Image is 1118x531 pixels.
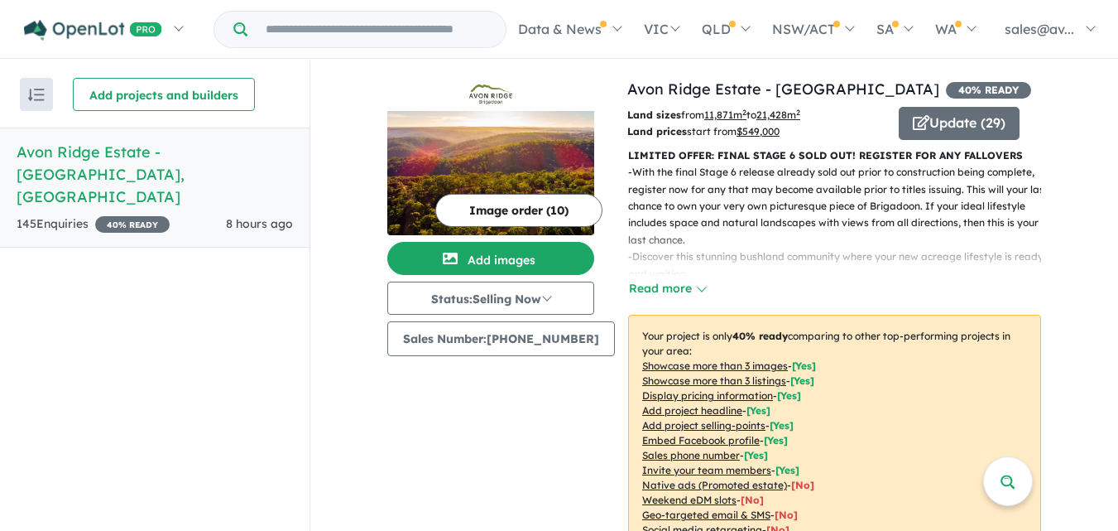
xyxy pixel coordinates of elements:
span: [ Yes ] [775,464,799,476]
u: Embed Facebook profile [642,434,760,447]
u: Invite your team members [642,464,771,476]
span: 8 hours ago [226,216,293,231]
u: Add project headline [642,404,742,417]
u: Weekend eDM slots [642,494,737,506]
u: Showcase more than 3 images [642,360,788,372]
a: Avon Ridge Estate - [GEOGRAPHIC_DATA] [627,80,939,99]
u: Native ads (Promoted estate) [642,479,787,491]
span: 40 % READY [95,216,170,233]
span: [No] [741,494,764,506]
span: 40 % READY [946,82,1031,99]
span: sales@av... [1005,21,1074,37]
img: sort.svg [28,89,45,101]
span: [ Yes ] [764,434,788,447]
span: to [746,109,800,121]
u: Sales phone number [642,449,740,461]
span: [ Yes ] [790,374,814,387]
a: Avon Ridge Estate - Brigadoon LogoAvon Ridge Estate - Brigadoon [387,78,594,235]
u: $ 549,000 [737,125,780,138]
sup: 2 [796,108,800,117]
button: Add projects and builders [73,78,255,111]
u: Display pricing information [642,389,773,402]
u: Add project selling-points [642,419,765,432]
span: [ Yes ] [777,389,801,402]
p: - Discover this stunning bushland community where your new acreage lifestyle is ready and waiting. [628,249,1054,282]
u: 11,871 m [704,109,746,121]
span: [No] [775,509,798,521]
p: from [627,107,886,123]
button: Update (29) [899,107,1020,140]
u: 21,428 m [756,109,800,121]
span: [No] [791,479,814,491]
div: 145 Enquir ies [17,215,170,234]
span: [ Yes ] [744,449,768,461]
span: [ Yes ] [770,419,794,432]
img: Avon Ridge Estate - Brigadoon Logo [394,84,588,104]
u: Showcase more than 3 listings [642,374,786,387]
img: Openlot PRO Logo White [24,20,162,41]
button: Status:Selling Now [387,282,594,315]
sup: 2 [742,108,746,117]
b: 40 % ready [732,330,788,342]
button: Sales Number:[PHONE_NUMBER] [387,321,615,356]
span: [ Yes ] [746,404,770,417]
h5: Avon Ridge Estate - [GEOGRAPHIC_DATA] , [GEOGRAPHIC_DATA] [17,141,293,208]
p: LIMITED OFFER: FINAL STAGE 6 SOLD OUT! REGISTER FOR ANY FALLOVERS [628,147,1041,164]
b: Land prices [627,125,687,138]
button: Image order (10) [435,194,602,227]
p: start from [627,123,886,140]
u: Geo-targeted email & SMS [642,509,770,521]
p: - With the final Stage 6 release already sold out prior to construction being complete, register ... [628,164,1054,249]
span: [ Yes ] [792,360,816,372]
button: Add images [387,242,594,275]
b: Land sizes [627,109,681,121]
button: Read more [628,279,706,298]
img: Avon Ridge Estate - Brigadoon [387,111,594,235]
input: Try estate name, suburb, builder or developer [251,12,502,47]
